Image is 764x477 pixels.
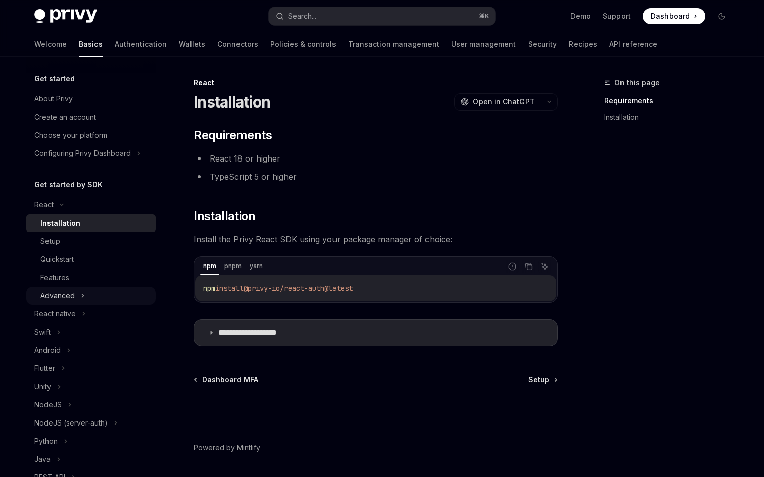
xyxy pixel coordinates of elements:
[194,232,558,246] span: Install the Privy React SDK using your package manager of choice:
[34,93,73,105] div: About Privy
[454,93,541,111] button: Open in ChatGPT
[34,344,61,356] div: Android
[603,11,631,21] a: Support
[79,32,103,57] a: Basics
[40,253,74,266] div: Quickstart
[194,208,255,224] span: Installation
[614,77,660,89] span: On this page
[40,272,69,284] div: Features
[651,11,690,21] span: Dashboard
[200,260,219,272] div: npm
[194,93,270,111] h1: Installation
[203,284,215,293] span: npm
[194,443,260,453] a: Powered by Mintlify
[221,260,245,272] div: pnpm
[34,417,108,429] div: NodeJS (server-auth)
[528,375,557,385] a: Setup
[217,32,258,57] a: Connectors
[26,90,156,108] a: About Privy
[473,97,535,107] span: Open in ChatGPT
[34,32,67,57] a: Welcome
[26,108,156,126] a: Create an account
[528,32,557,57] a: Security
[26,232,156,250] a: Setup
[604,93,738,109] a: Requirements
[34,73,75,85] h5: Get started
[34,9,97,23] img: dark logo
[348,32,439,57] a: Transaction management
[34,453,51,465] div: Java
[713,8,730,24] button: Toggle dark mode
[34,129,107,141] div: Choose your platform
[643,8,705,24] a: Dashboard
[569,32,597,57] a: Recipes
[479,12,489,20] span: ⌘ K
[26,250,156,269] a: Quickstart
[26,214,156,232] a: Installation
[451,32,516,57] a: User management
[34,381,51,393] div: Unity
[288,10,316,22] div: Search...
[34,435,58,447] div: Python
[522,260,535,273] button: Copy the contents from the code block
[34,399,62,411] div: NodeJS
[194,151,558,166] li: React 18 or higher
[34,362,55,375] div: Flutter
[34,179,103,191] h5: Get started by SDK
[604,109,738,125] a: Installation
[570,11,591,21] a: Demo
[269,7,495,25] button: Search...⌘K
[195,375,258,385] a: Dashboard MFA
[528,375,549,385] span: Setup
[34,199,54,211] div: React
[34,111,96,123] div: Create an account
[215,284,244,293] span: install
[40,290,75,302] div: Advanced
[194,78,558,88] div: React
[26,126,156,144] a: Choose your platform
[194,127,272,143] span: Requirements
[179,32,205,57] a: Wallets
[609,32,657,57] a: API reference
[202,375,258,385] span: Dashboard MFA
[40,235,60,247] div: Setup
[115,32,167,57] a: Authentication
[40,217,80,229] div: Installation
[244,284,353,293] span: @privy-io/react-auth@latest
[26,269,156,287] a: Features
[506,260,519,273] button: Report incorrect code
[270,32,336,57] a: Policies & controls
[34,326,51,338] div: Swift
[538,260,551,273] button: Ask AI
[34,147,131,160] div: Configuring Privy Dashboard
[247,260,266,272] div: yarn
[194,170,558,184] li: TypeScript 5 or higher
[34,308,76,320] div: React native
